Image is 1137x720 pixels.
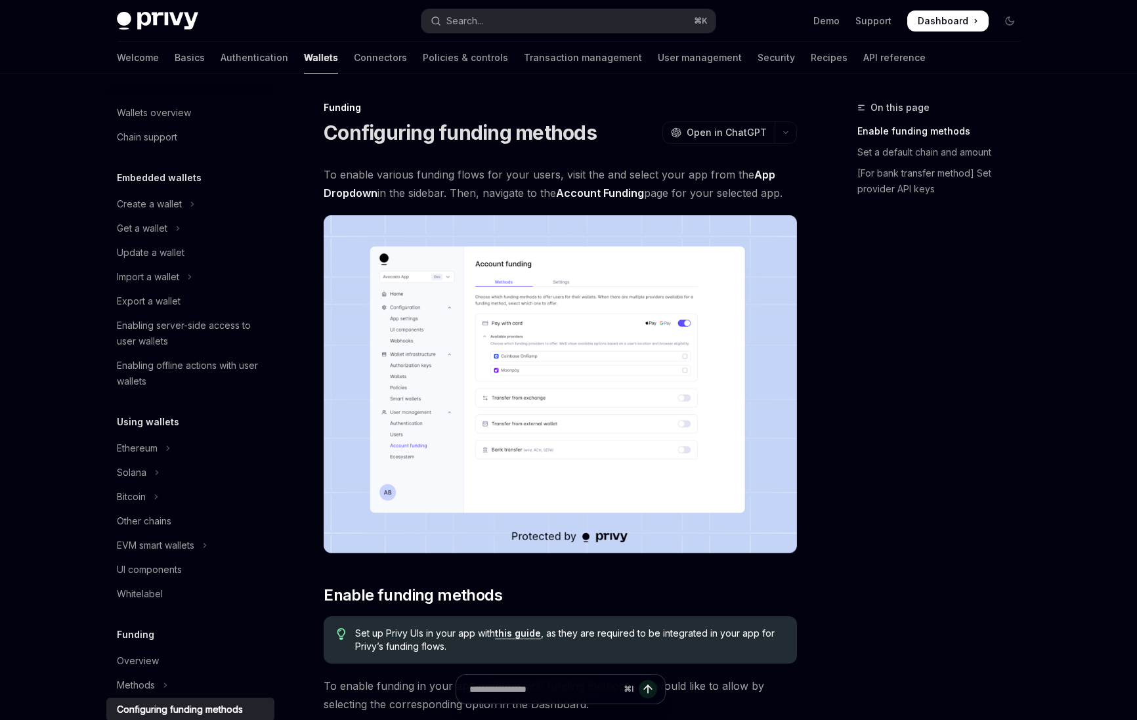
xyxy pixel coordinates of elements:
[324,165,797,202] span: To enable various funding flows for your users, visit the and select your app from the in the sid...
[324,215,797,553] img: Fundingupdate PNG
[117,221,167,236] div: Get a wallet
[106,509,274,533] a: Other chains
[658,42,742,74] a: User management
[117,414,179,430] h5: Using wallets
[863,42,926,74] a: API reference
[106,649,274,673] a: Overview
[117,653,159,669] div: Overview
[117,586,163,602] div: Whitelabel
[106,125,274,149] a: Chain support
[423,42,508,74] a: Policies & controls
[907,11,989,32] a: Dashboard
[639,680,657,698] button: Send message
[117,318,267,349] div: Enabling server-side access to user wallets
[857,121,1031,142] a: Enable funding methods
[999,11,1020,32] button: Toggle dark mode
[106,101,274,125] a: Wallets overview
[117,129,177,145] div: Chain support
[469,675,618,704] input: Ask a question...
[811,42,847,74] a: Recipes
[106,485,274,509] button: Toggle Bitcoin section
[421,9,716,33] button: Open search
[106,534,274,557] button: Toggle EVM smart wallets section
[106,192,274,216] button: Toggle Create a wallet section
[355,627,784,653] span: Set up Privy UIs in your app with , as they are required to be integrated in your app for Privy’s...
[337,628,346,640] svg: Tip
[117,293,181,309] div: Export a wallet
[117,269,179,285] div: Import a wallet
[855,14,891,28] a: Support
[117,489,146,505] div: Bitcoin
[106,558,274,582] a: UI components
[324,101,797,114] div: Funding
[117,677,155,693] div: Methods
[106,436,274,460] button: Toggle Ethereum section
[106,314,274,353] a: Enabling server-side access to user wallets
[354,42,407,74] a: Connectors
[870,100,930,116] span: On this page
[556,186,644,200] a: Account Funding
[117,538,194,553] div: EVM smart wallets
[117,513,171,529] div: Other chains
[918,14,968,28] span: Dashboard
[106,241,274,265] a: Update a wallet
[524,42,642,74] a: Transaction management
[221,42,288,74] a: Authentication
[117,12,198,30] img: dark logo
[106,217,274,240] button: Toggle Get a wallet section
[117,42,159,74] a: Welcome
[117,196,182,212] div: Create a wallet
[117,245,184,261] div: Update a wallet
[117,358,267,389] div: Enabling offline actions with user wallets
[495,627,541,639] a: this guide
[117,702,243,717] div: Configuring funding methods
[324,121,597,144] h1: Configuring funding methods
[117,170,202,186] h5: Embedded wallets
[857,142,1031,163] a: Set a default chain and amount
[117,627,154,643] h5: Funding
[106,673,274,697] button: Toggle Methods section
[117,465,146,480] div: Solana
[106,354,274,393] a: Enabling offline actions with user wallets
[324,585,502,606] span: Enable funding methods
[175,42,205,74] a: Basics
[694,16,708,26] span: ⌘ K
[758,42,795,74] a: Security
[106,265,274,289] button: Toggle Import a wallet section
[687,126,767,139] span: Open in ChatGPT
[117,562,182,578] div: UI components
[446,13,483,29] div: Search...
[106,289,274,313] a: Export a wallet
[106,461,274,484] button: Toggle Solana section
[117,440,158,456] div: Ethereum
[662,121,775,144] button: Open in ChatGPT
[304,42,338,74] a: Wallets
[117,105,191,121] div: Wallets overview
[813,14,840,28] a: Demo
[857,163,1031,200] a: [For bank transfer method] Set provider API keys
[106,582,274,606] a: Whitelabel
